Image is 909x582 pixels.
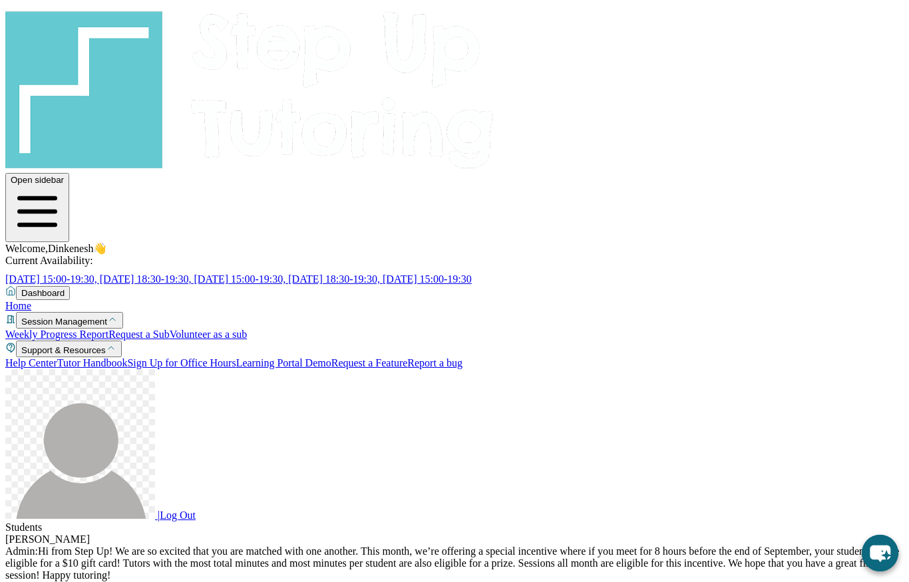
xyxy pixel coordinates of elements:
[21,288,65,298] span: Dashboard
[331,357,408,368] a: Request a Feature
[407,357,462,368] a: Report a bug
[5,369,155,519] img: user-img
[5,329,108,340] a: Weekly Progress Report
[5,173,69,242] button: Open sidebar
[862,535,898,571] button: chat-button
[16,341,122,357] button: Support & Resources
[127,357,236,368] a: Sign Up for Office Hours
[108,329,170,340] a: Request a Sub
[5,357,57,368] a: Help Center
[236,357,331,368] a: Learning Portal Demo
[11,175,64,185] span: Open sidebar
[16,312,123,329] button: Session Management
[5,5,495,170] img: logo
[5,273,488,285] a: [DATE] 15:00-19:30, [DATE] 18:30-19:30, [DATE] 15:00-19:30, [DATE] 18:30-19:30, [DATE] 15:00-19:30
[160,509,196,521] span: Log Out
[158,509,160,521] span: |
[5,521,904,533] div: Students
[5,533,904,545] div: [PERSON_NAME]
[21,317,107,327] span: Session Management
[21,345,106,355] span: Support & Resources
[5,545,38,557] span: Admin :
[5,509,196,521] a: |Log Out
[5,243,106,254] span: Welcome, Dinkenesh 👋
[16,286,70,300] button: Dashboard
[5,273,472,285] span: [DATE] 15:00-19:30, [DATE] 18:30-19:30, [DATE] 15:00-19:30, [DATE] 18:30-19:30, [DATE] 15:00-19:30
[57,357,128,368] a: Tutor Handbook
[5,300,31,311] a: Home
[5,255,93,266] span: Current Availability:
[5,545,899,581] span: Hi from Step Up! We are so excited that you are matched with one another. This month, we’re offer...
[170,329,248,340] a: Volunteer as a sub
